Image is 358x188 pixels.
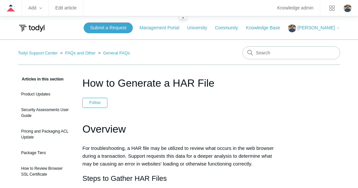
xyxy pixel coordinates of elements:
a: Community [215,24,245,31]
h2: Steps to Gather HAR Files [82,173,275,184]
a: Pricing and Packaging ACL Update [18,125,73,143]
p: For troubleshooting, a HAR file may be utilized to review what occurs in the web browser during a... [82,144,275,168]
a: Submit a Request [84,22,133,33]
li: FAQs and Other [59,51,97,55]
a: Edit article [55,6,76,10]
img: Todyl Support Center Help Center home page [18,22,46,34]
a: Security Assessments User Guide [18,104,73,122]
img: user avatar [344,4,351,12]
zd-hc-trigger: Click your profile icon to open the profile menu [344,4,351,12]
span: [PERSON_NAME] [297,25,335,30]
a: General FAQs [103,51,130,55]
a: Knowledge admin [277,6,313,10]
a: Package Tiers [18,147,73,159]
a: Management Portal [140,24,186,31]
a: Product Updates [18,88,73,100]
li: Todyl Support Center [18,51,59,55]
li: General FAQs [97,51,130,55]
zd-hc-trigger: Add [28,6,42,10]
a: University [187,24,213,31]
a: FAQs and Other [65,51,96,55]
a: Knowledge Base [246,24,287,31]
h1: How to Generate a HAR File [82,75,275,91]
a: Todyl Support Center [18,51,58,55]
input: Search [242,46,340,59]
button: [PERSON_NAME] [288,24,340,32]
h1: Overview [82,121,275,137]
a: How to Review Browser SSL Certificate [18,162,73,181]
span: Articles in this section [18,77,63,81]
zd-hc-resizer: Guide navigation [179,16,187,19]
button: Follow Article [82,98,107,108]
